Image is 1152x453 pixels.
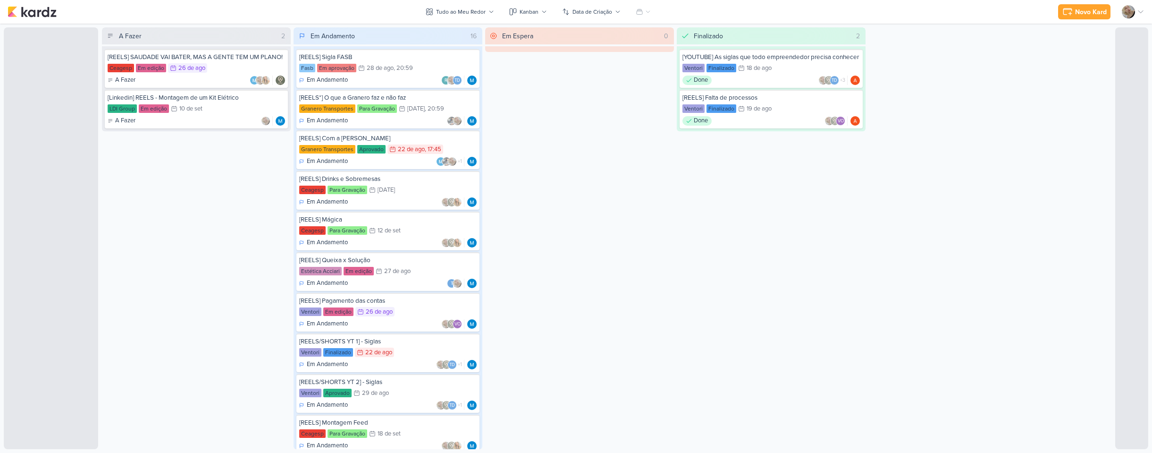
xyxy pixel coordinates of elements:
[261,116,270,126] img: Sarah Violante
[299,337,477,346] div: [REELS/SHORTS YT 1] - Siglas
[311,31,355,41] div: Em Andamento
[1075,7,1107,17] div: Novo Kard
[108,94,285,102] div: [Linkedin] REELS - Montagem de um Kit Elétrico
[299,76,348,85] div: Em Andamento
[747,65,772,71] div: 18 de ago
[852,31,864,41] div: 2
[447,360,457,369] div: Thais de carvalho
[447,197,456,207] img: Leviê Agência de Marketing Digital
[441,319,451,329] img: Sarah Violante
[299,116,348,126] div: Em Andamento
[362,390,389,396] div: 29 de ago
[449,363,455,368] p: Td
[115,116,135,126] p: A Fazer
[136,64,166,72] div: Em edição
[276,76,285,85] div: Responsável: Leviê Agência de Marketing Digital
[441,238,464,248] div: Colaboradores: Sarah Violante, Leviê Agência de Marketing Digital, Yasmin Yumi
[441,319,464,329] div: Colaboradores: Sarah Violante, Leviê Agência de Marketing Digital, Ventori Oficial
[839,77,845,84] span: +3
[108,116,135,126] div: A Fazer
[261,76,270,85] img: Yasmin Yumi
[447,116,464,126] div: Colaboradores: Everton Granero, Sarah Violante
[467,360,477,369] img: MARIANA MIRANDA
[467,441,477,451] img: MARIANA MIRANDA
[366,309,393,315] div: 26 de ago
[467,401,477,410] div: Responsável: MARIANA MIRANDA
[467,319,477,329] div: Responsável: MARIANA MIRANDA
[299,104,355,113] div: Granero Transportes
[323,348,353,357] div: Finalizado
[299,238,348,248] div: Em Andamento
[317,64,356,72] div: Em aprovação
[115,76,135,85] p: A Fazer
[250,76,259,85] img: MARIANA MIRANDA
[307,76,348,85] p: Em Andamento
[694,116,708,126] p: Done
[299,319,348,329] div: Em Andamento
[1058,4,1110,19] button: Novo Kard
[436,157,446,166] img: MARIANA MIRANDA
[299,226,326,235] div: Ceagesp
[299,94,477,102] div: [REELS*] O que a Granero faz e não faz
[447,76,456,85] img: Sarah Violante
[436,360,446,369] img: Sarah Violante
[307,401,348,410] p: Em Andamento
[467,31,480,41] div: 16
[299,215,477,224] div: [REELS] Mágica
[682,64,705,72] div: Ventori
[299,378,477,386] div: [REELS/SHORTS YT 2] - Siglas
[255,76,265,85] img: Sarah Violante
[824,116,848,126] div: Colaboradores: Sarah Violante, Leviê Agência de Marketing Digital, Ventori Oficial
[467,279,477,288] img: MARIANA MIRANDA
[299,360,348,369] div: Em Andamento
[307,319,348,329] p: Em Andamento
[660,31,672,41] div: 0
[836,116,845,126] div: Ventori Oficial
[299,53,477,61] div: [REELS] Sigla FASB
[682,53,860,61] div: [YOUTUBE] As siglas que todo empreendedor precisa conhecer
[323,389,352,397] div: Aprovado
[276,76,285,85] img: Leviê Agência de Marketing Digital
[682,94,860,102] div: [REELS] Falta de processos
[261,116,273,126] div: Colaboradores: Sarah Violante
[378,187,395,193] div: [DATE]
[457,361,462,368] span: +1
[467,157,477,166] div: Responsável: MARIANA MIRANDA
[299,256,477,265] div: [REELS] Queixa x Solução
[425,106,444,112] div: , 20:59
[441,441,451,451] img: Sarah Violante
[818,76,848,85] div: Colaboradores: Sarah Violante, Leviê Agência de Marketing Digital, Thais de carvalho, Ventori Ofi...
[299,419,477,427] div: [REELS] Montagem Feed
[323,308,353,316] div: Em edição
[441,441,464,451] div: Colaboradores: Sarah Violante, Leviê Agência de Marketing Digital, Yasmin Yumi
[344,267,374,275] div: Em edição
[119,31,142,41] div: A Fazer
[467,197,477,207] img: MARIANA MIRANDA
[467,157,477,166] img: MARIANA MIRANDA
[682,104,705,113] div: Ventori
[454,322,461,327] p: VO
[307,441,348,451] p: Em Andamento
[824,116,834,126] img: Sarah Violante
[436,360,464,369] div: Colaboradores: Sarah Violante, Leviê Agência de Marketing Digital, Thais de carvalho, Ventori Ofi...
[824,76,833,85] img: Leviê Agência de Marketing Digital
[441,76,464,85] div: Colaboradores: roberta.pecora@fasb.com.br, Sarah Violante, Thais de carvalho
[453,197,462,207] img: Yasmin Yumi
[442,360,451,369] img: Leviê Agência de Marketing Digital
[378,228,401,234] div: 12 de set
[407,106,425,112] div: [DATE]
[365,350,392,356] div: 22 de ago
[467,319,477,329] img: MARIANA MIRANDA
[453,116,462,126] img: Sarah Violante
[682,116,712,126] div: Done
[830,116,840,126] img: Leviê Agência de Marketing Digital
[299,267,342,275] div: Estética Acciari
[467,441,477,451] div: Responsável: MARIANA MIRANDA
[179,106,202,112] div: 10 de set
[453,319,462,329] div: Ventori Oficial
[441,197,464,207] div: Colaboradores: Sarah Violante, Leviê Agência de Marketing Digital, Yasmin Yumi
[299,175,477,183] div: [REELS] Drinks e Sobremesas
[706,104,736,113] div: Finalizado
[299,134,477,143] div: [REELS] Com a Sylvia
[307,238,348,248] p: Em Andamento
